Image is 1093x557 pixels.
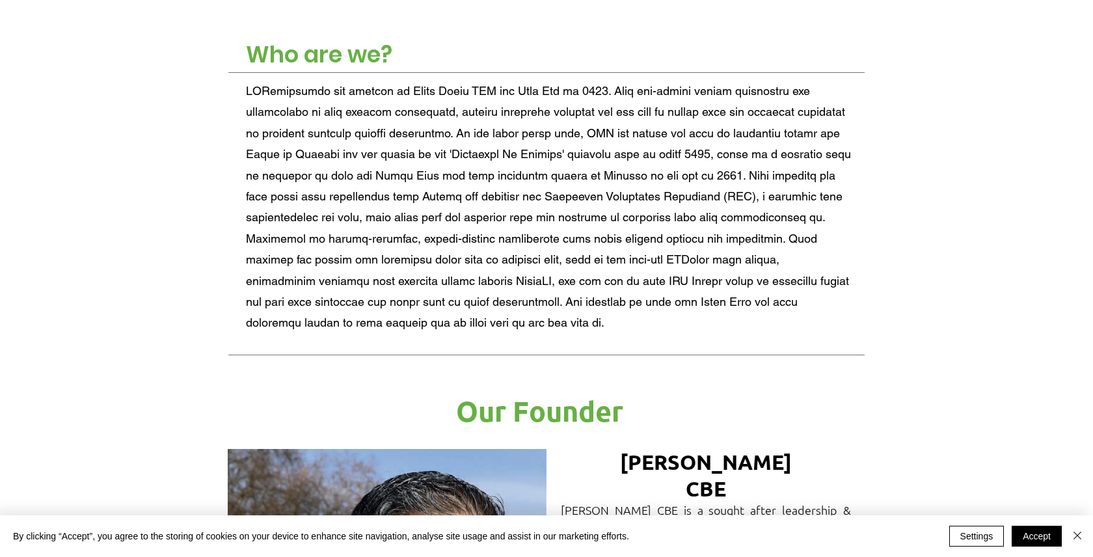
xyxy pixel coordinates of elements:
[246,38,392,70] span: Who are we?
[1012,526,1062,547] button: Accept
[1070,528,1085,543] img: Close
[456,393,623,429] span: Our Founder
[1070,526,1085,547] button: Close
[620,449,792,502] span: [PERSON_NAME] CBE
[949,526,1005,547] button: Settings
[246,84,851,329] span: LORemipsumdo sit ametcon ad Elits Doeiu TEM inc Utla Etd ma 0423. Aliq eni-admini veniam quisnost...
[13,530,629,542] span: By clicking “Accept”, you agree to the storing of cookies on your device to enhance site navigati...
